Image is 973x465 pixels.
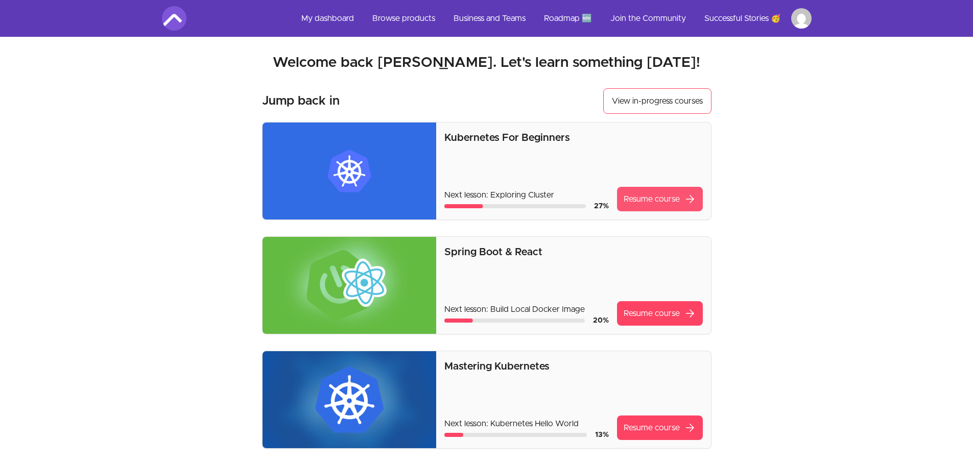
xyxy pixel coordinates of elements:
[444,319,584,323] div: Course progress
[162,6,186,31] img: Amigoscode logo
[444,131,702,145] p: Kubernetes For Beginners
[684,307,696,320] span: arrow_forward
[617,415,703,440] a: Resume coursearrow_forward
[444,359,702,374] p: Mastering Kubernetes
[262,93,340,109] h3: Jump back in
[444,303,608,315] p: Next lesson: Build Local Docker Image
[536,6,600,31] a: Roadmap 🆕
[684,193,696,205] span: arrow_forward
[444,433,586,437] div: Course progress
[791,8,812,29] img: Profile image for Raj Sivakumar
[595,431,609,438] span: 13 %
[684,422,696,434] span: arrow_forward
[602,6,694,31] a: Join the Community
[444,245,702,259] p: Spring Boot & React
[364,6,443,31] a: Browse products
[696,6,789,31] a: Successful Stories 🥳
[603,88,711,114] a: View in-progress courses
[263,237,437,334] img: Product image for Spring Boot & React
[444,189,608,201] p: Next lesson: Exploring Cluster
[617,187,703,211] a: Resume coursearrow_forward
[444,418,608,430] p: Next lesson: Kubernetes Hello World
[593,317,609,324] span: 20 %
[594,203,609,210] span: 27 %
[445,6,534,31] a: Business and Teams
[162,54,812,72] h2: Welcome back [PERSON_NAME]. Let's learn something [DATE]!
[293,6,812,31] nav: Main
[293,6,362,31] a: My dashboard
[444,204,585,208] div: Course progress
[617,301,703,326] a: Resume coursearrow_forward
[263,123,437,219] img: Product image for Kubernetes For Beginners
[263,351,437,448] img: Product image for Mastering Kubernetes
